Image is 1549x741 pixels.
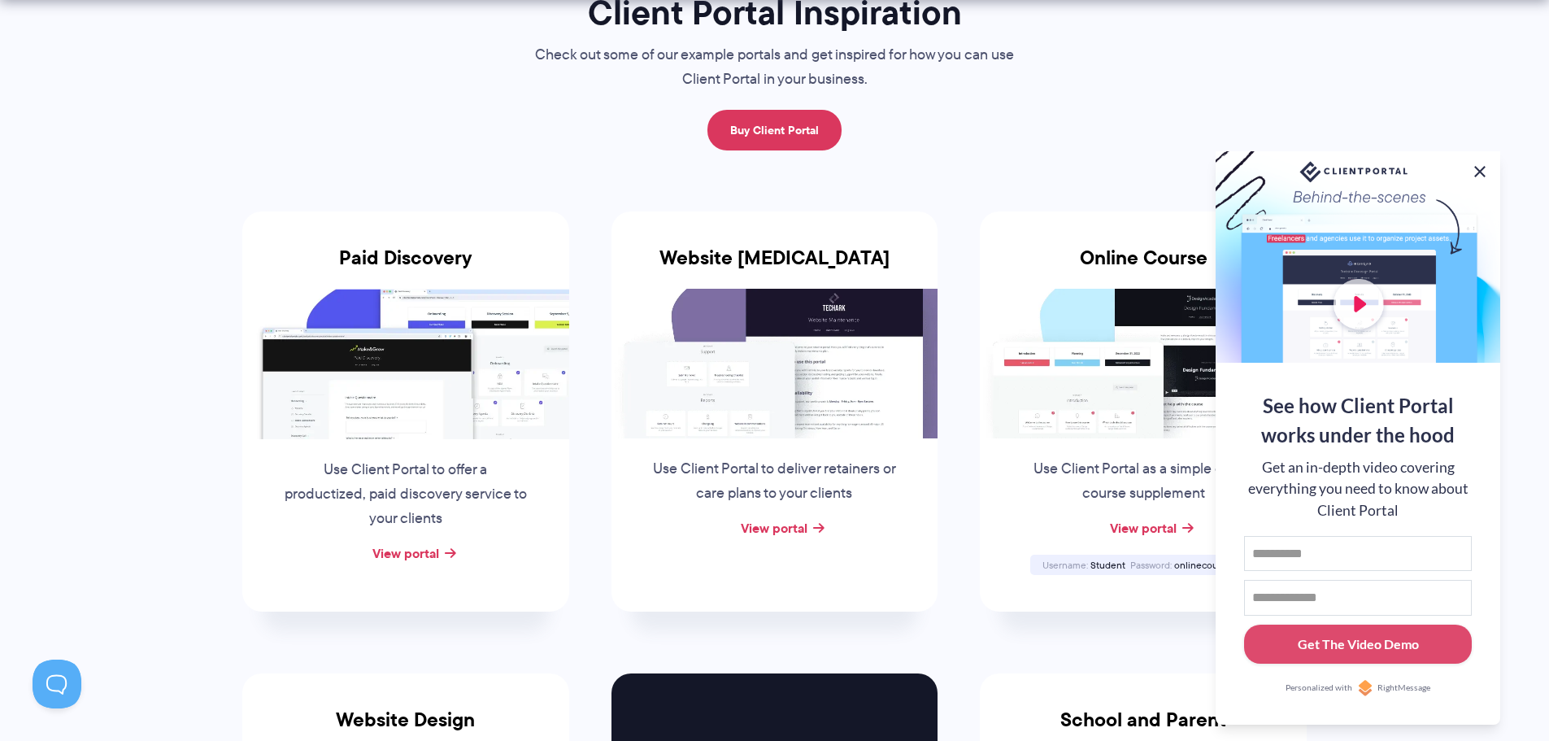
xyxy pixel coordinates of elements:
span: Student [1090,558,1125,572]
p: Use Client Portal as a simple online course supplement [1020,457,1267,506]
h3: Paid Discovery [242,246,569,289]
h3: Online Course [980,246,1307,289]
div: See how Client Portal works under the hood [1244,391,1472,450]
span: Personalized with [1286,682,1352,695]
div: Get an in-depth video covering everything you need to know about Client Portal [1244,457,1472,521]
p: Check out some of our example portals and get inspired for how you can use Client Portal in your ... [503,43,1047,92]
div: Get The Video Demo [1298,634,1419,654]
span: Password [1130,558,1172,572]
a: View portal [372,543,439,563]
span: RightMessage [1377,682,1430,695]
span: onlinecourse123 [1174,558,1244,572]
a: Personalized withRightMessage [1244,680,1472,696]
button: Get The Video Demo [1244,625,1472,665]
a: View portal [741,518,807,538]
span: Username [1042,558,1088,572]
a: Buy Client Portal [707,110,842,150]
a: View portal [1110,518,1177,538]
img: Personalized with RightMessage [1357,680,1373,696]
p: Use Client Portal to deliver retainers or care plans to your clients [650,457,898,506]
h3: Website [MEDICAL_DATA] [611,246,938,289]
iframe: Toggle Customer Support [33,660,81,708]
p: Use Client Portal to offer a productized, paid discovery service to your clients [282,458,529,531]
